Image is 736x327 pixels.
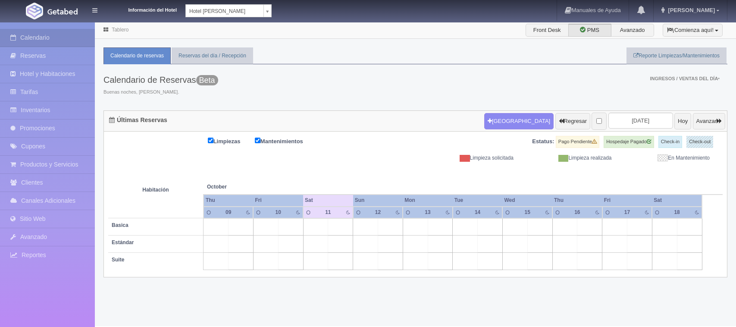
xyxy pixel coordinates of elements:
div: 09 [221,209,236,216]
button: [GEOGRAPHIC_DATA] [484,113,554,129]
span: Ingresos / Ventas del día [650,76,720,81]
label: Limpiezas [208,136,254,146]
button: Regresar [555,113,590,129]
label: Hospedaje Pagado [604,136,654,148]
span: Buenas noches, [PERSON_NAME]. [103,89,218,96]
b: Suite [112,257,124,263]
div: 16 [570,209,585,216]
label: Estatus: [532,138,554,146]
strong: Habitación [142,187,169,193]
img: Getabed [26,3,43,19]
th: Tue [453,195,503,206]
div: En Mantenimiento [618,154,717,162]
b: Basica [112,222,128,228]
th: Sat [303,195,353,206]
div: 18 [669,209,684,216]
label: Avanzado [611,24,654,37]
div: 11 [320,209,335,216]
h4: Últimas Reservas [109,117,167,123]
th: Wed [502,195,552,206]
th: Fri [253,195,303,206]
th: Mon [403,195,453,206]
div: 12 [370,209,385,216]
span: Beta [196,75,218,85]
a: Calendario de reservas [103,47,171,64]
th: Thu [204,195,254,206]
img: Getabed [47,8,78,15]
div: Limpieza solicitada [422,154,520,162]
span: October [207,183,300,191]
label: Pago Pendiente [556,136,599,148]
div: 14 [470,209,485,216]
span: [PERSON_NAME] [666,7,715,13]
span: Hotel [PERSON_NAME] [189,5,260,18]
a: Tablero [112,27,128,33]
a: Reservas del día / Recepción [172,47,253,64]
label: PMS [568,24,611,37]
th: Thu [552,195,602,206]
label: Mantenimientos [255,136,316,146]
button: Avanzar [693,113,725,129]
h3: Calendario de Reservas [103,75,218,85]
label: Check-out [686,136,713,148]
b: Estándar [112,239,134,245]
th: Fri [602,195,652,206]
input: Mantenimientos [255,138,260,143]
div: 15 [520,209,535,216]
button: ¡Comienza aquí! [663,24,723,37]
div: 10 [271,209,286,216]
label: Front Desk [526,24,569,37]
a: Reporte Limpiezas/Mantenimientos [626,47,727,64]
div: 13 [420,209,435,216]
div: Limpieza realizada [520,154,618,162]
label: Check-in [658,136,682,148]
button: Hoy [674,113,691,129]
div: 17 [620,209,635,216]
th: Sun [353,195,403,206]
th: Sat [652,195,702,206]
input: Limpiezas [208,138,213,143]
a: Hotel [PERSON_NAME] [185,4,272,17]
dt: Información del Hotel [108,4,177,14]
